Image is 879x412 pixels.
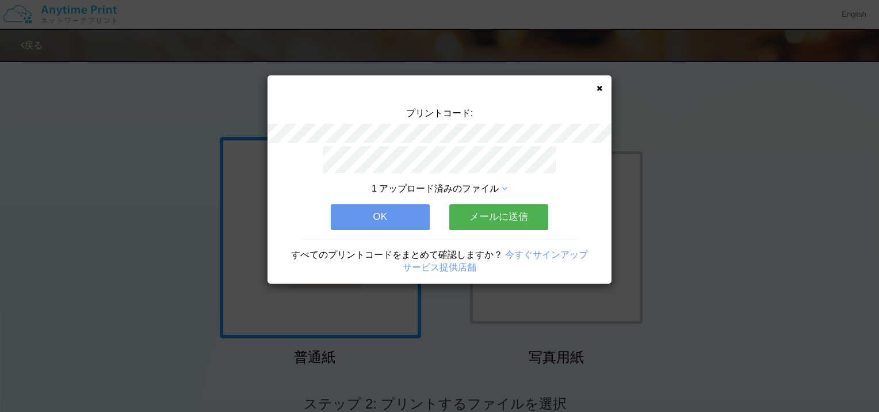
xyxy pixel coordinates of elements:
[406,108,473,118] span: プリントコード:
[403,262,476,272] a: サービス提供店舗
[331,204,430,230] button: OK
[505,250,588,260] a: 今すぐサインアップ
[291,250,503,260] span: すべてのプリントコードをまとめて確認しますか？
[372,184,499,193] span: 1 アップロード済みのファイル
[449,204,548,230] button: メールに送信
